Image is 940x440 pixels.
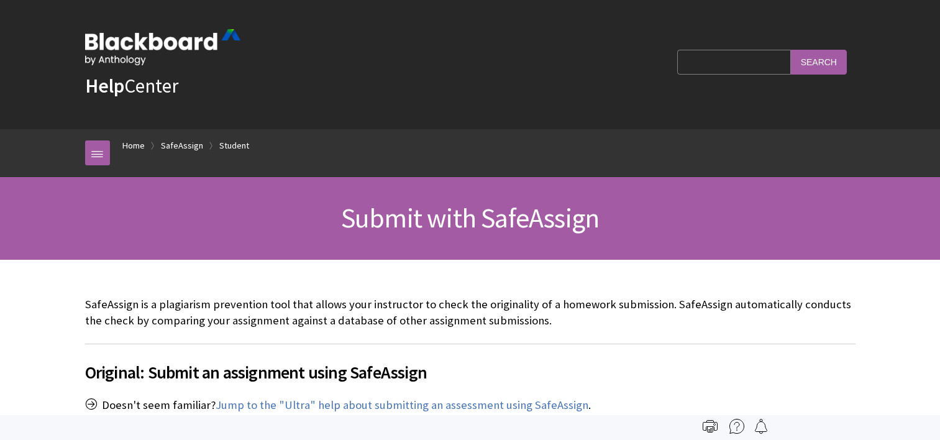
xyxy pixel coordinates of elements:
[219,138,249,154] a: Student
[729,419,744,434] img: More help
[754,419,769,434] img: Follow this page
[85,397,856,413] p: Doesn't seem familiar? .
[122,138,145,154] a: Home
[85,73,178,98] a: HelpCenter
[85,296,856,329] p: SafeAssign is a plagiarism prevention tool that allows your instructor to check the originality o...
[85,29,240,65] img: Blackboard by Anthology
[161,138,203,154] a: SafeAssign
[791,50,847,74] input: Search
[85,359,856,385] span: Original: Submit an assignment using SafeAssign
[216,398,588,413] a: Jump to the "Ultra" help about submitting an assessment using SafeAssign
[341,201,599,235] span: Submit with SafeAssign
[85,73,124,98] strong: Help
[703,419,718,434] img: Print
